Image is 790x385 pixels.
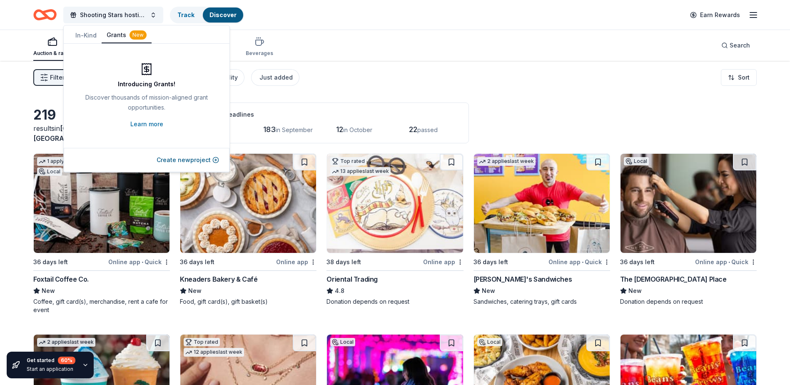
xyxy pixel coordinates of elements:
span: in September [276,126,313,133]
div: 1 apply last week [37,157,90,166]
span: Sort [738,72,750,82]
div: Local [330,338,355,346]
div: Local [477,338,502,346]
div: Top rated [330,157,366,165]
div: Start an application [27,366,75,372]
a: Image for Oriental TradingTop rated13 applieslast week38 days leftOnline appOriental Trading4.8Do... [326,153,463,306]
div: Food, gift card(s), gift basket(s) [180,297,316,306]
span: Search [730,40,750,50]
a: Learn more [130,119,163,129]
img: Image for Kneaders Bakery & Café [180,154,316,253]
a: Earn Rewards [685,7,745,22]
button: Grants [102,27,152,43]
div: The [DEMOGRAPHIC_DATA] Place [620,274,727,284]
div: results [33,123,170,143]
div: Application deadlines [190,110,459,120]
img: Image for Ike's Sandwiches [474,154,610,253]
span: Filter [50,72,65,82]
div: 2 applies last week [37,338,95,347]
div: Online app Quick [548,257,610,267]
span: 12 [336,125,343,134]
div: Sandwiches, catering trays, gift cards [474,297,610,306]
img: Image for Foxtail Coffee Co. [34,154,169,253]
div: 12 applies last week [184,348,244,357]
span: • [582,259,583,265]
button: Search [715,37,757,54]
div: Top rated [184,338,220,346]
button: Create newproject [157,155,219,165]
button: Shooting Stars hosting Trunk or Treat [63,7,163,23]
span: in October [343,126,372,133]
div: Local [37,167,62,176]
div: 36 days left [620,257,655,267]
span: 4.8 [335,286,344,296]
span: 22 [409,125,417,134]
div: 36 days left [474,257,508,267]
div: Donation depends on request [620,297,757,306]
button: In-Kind [70,28,102,43]
div: Foxtail Coffee Co. [33,274,89,284]
a: Image for The Gents PlaceLocal36 days leftOnline app•QuickThe [DEMOGRAPHIC_DATA] PlaceNewDonation... [620,153,757,306]
div: Introducing Grants! [118,79,175,89]
a: Track [177,11,194,18]
span: • [728,259,730,265]
span: 183 [263,125,276,134]
div: [PERSON_NAME]'s Sandwiches [474,274,572,284]
div: Donation depends on request [326,297,463,306]
img: Image for Oriental Trading [327,154,463,253]
div: 36 days left [180,257,214,267]
div: Coffee, gift card(s), merchandise, rent a cafe for event [33,297,170,314]
div: Get started [27,357,75,364]
div: Local [624,157,649,165]
div: 13 applies last week [330,167,391,176]
div: New [130,30,147,40]
button: Filter2 [33,69,71,86]
button: Just added [251,69,299,86]
button: Beverages [246,33,273,61]
button: Sort [721,69,757,86]
a: Home [33,5,57,25]
div: 60 % [58,357,75,364]
button: TrackDiscover [170,7,244,23]
a: Discover [209,11,237,18]
img: Image for The Gents Place [621,154,756,253]
a: Image for Kneaders Bakery & Café36 days leftOnline appKneaders Bakery & CaféNewFood, gift card(s)... [180,153,316,306]
div: Online app [423,257,464,267]
span: Shooting Stars hosting Trunk or Treat [80,10,147,20]
div: Beverages [246,50,273,57]
div: 38 days left [326,257,361,267]
div: 219 [33,107,170,123]
div: 36 days left [33,257,68,267]
a: Image for Ike's Sandwiches2 applieslast week36 days leftOnline app•Quick[PERSON_NAME]'s Sandwiche... [474,153,610,306]
span: New [628,286,642,296]
a: Image for Foxtail Coffee Co.1 applylast weekLocal36 days leftOnline app•QuickFoxtail Coffee Co.Ne... [33,153,170,314]
div: Auction & raffle [33,50,71,57]
div: 2 applies last week [477,157,536,166]
div: Oriental Trading [326,274,378,284]
div: Online app [276,257,316,267]
div: Just added [259,72,293,82]
span: • [142,259,143,265]
div: Online app Quick [695,257,757,267]
div: Discover thousands of mission-aligned grant opportunities. [80,92,213,116]
span: New [188,286,202,296]
span: passed [417,126,438,133]
span: New [42,286,55,296]
div: Kneaders Bakery & Café [180,274,257,284]
span: New [482,286,495,296]
button: Auction & raffle [33,33,71,61]
div: Online app Quick [108,257,170,267]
